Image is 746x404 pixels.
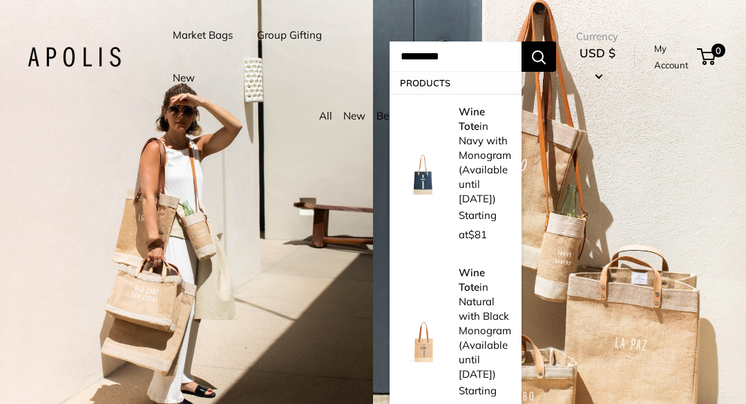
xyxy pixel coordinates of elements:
p: Products [390,72,522,94]
span: $81 [468,228,487,241]
a: 0 [698,48,716,65]
a: Market Bags [173,26,233,45]
input: Search... [390,41,522,72]
p: in Navy with Monogram (Available until [DATE]) [459,104,511,206]
img: Wine Tote in Navy with Monogram [403,154,445,195]
span: Starting at [459,209,497,241]
img: description_Customizable monogram with up to 3 letters. [403,322,445,363]
a: New [173,68,195,88]
a: Wine Tote in Navy with Monogram Wine Totein Navy with Monogram(Available until [DATE]) Starting a... [390,94,522,255]
img: Apolis [28,47,121,67]
span: USD $ [580,46,615,60]
span: 0 [711,44,725,57]
a: Bestsellers [376,109,427,122]
button: Search [522,41,556,72]
strong: Wine Tote [459,266,485,294]
a: All [319,109,332,122]
span: Currency [576,27,618,46]
a: Group Gifting [257,26,322,45]
a: My Account [654,40,692,74]
button: USD $ [576,42,618,86]
a: New [343,109,365,122]
p: in Natural with Black Monogram (Available until [DATE]) [459,265,511,381]
strong: Wine Tote [459,105,485,133]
